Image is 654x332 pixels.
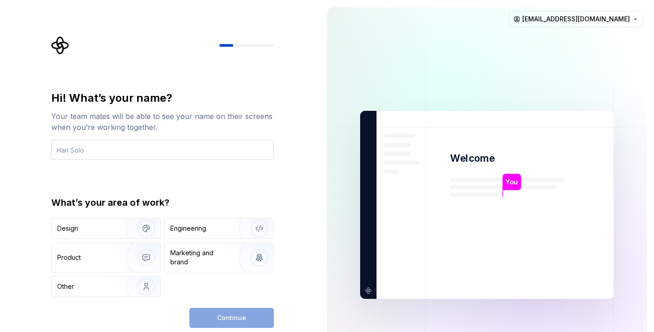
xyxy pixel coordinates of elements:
span: [EMAIL_ADDRESS][DOMAIN_NAME] [522,15,630,24]
div: Product [57,253,81,262]
div: Design [57,224,78,233]
button: [EMAIL_ADDRESS][DOMAIN_NAME] [509,11,643,27]
div: Other [57,282,74,291]
p: You [505,177,518,187]
div: Hi! What’s your name? [51,91,274,105]
div: What’s your area of work? [51,196,274,209]
p: Welcome [450,152,495,165]
input: Han Solo [51,140,274,160]
div: Engineering [170,224,206,233]
div: Your team mates will be able to see your name on their screens when you’re working together. [51,111,274,133]
div: Marketing and brand [170,248,232,267]
svg: Supernova Logo [51,36,69,55]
